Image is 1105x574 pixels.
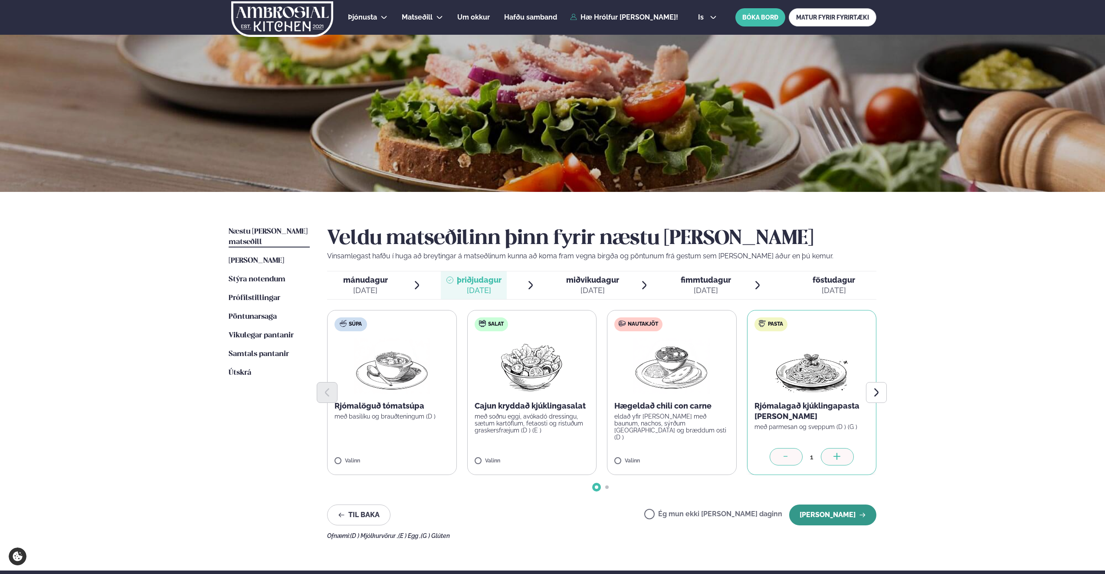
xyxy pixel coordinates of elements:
span: Um okkur [457,13,490,21]
div: [DATE] [681,285,731,296]
span: Vikulegar pantanir [229,332,294,339]
img: logo [230,1,334,37]
span: Pöntunarsaga [229,313,277,320]
span: mánudagur [343,275,388,284]
span: Salat [488,321,504,328]
button: Til baka [327,505,390,525]
img: Salad.png [493,338,570,394]
div: Ofnæmi: [327,532,876,539]
a: Hæ Hrólfur [PERSON_NAME]! [570,13,678,21]
img: Soup.png [354,338,430,394]
img: salad.svg [479,320,486,327]
span: Stýra notendum [229,276,285,283]
span: Hafðu samband [504,13,557,21]
span: þriðjudagur [457,275,502,284]
span: Þjónusta [348,13,377,21]
a: Pöntunarsaga [229,312,277,322]
span: (D ) Mjólkurvörur , [350,532,398,539]
a: Hafðu samband [504,12,557,23]
button: Previous slide [317,382,338,403]
span: Nautakjöt [628,321,658,328]
img: beef.svg [619,320,626,327]
span: Go to slide 2 [605,485,609,489]
span: Útskrá [229,369,251,376]
div: [DATE] [457,285,502,296]
img: Spagetti.png [774,338,850,394]
a: Cookie settings [9,548,26,565]
a: Prófílstillingar [229,293,280,303]
span: Súpa [349,321,362,328]
span: (E ) Egg , [398,532,421,539]
a: Stýra notendum [229,274,285,285]
span: Samtals pantanir [229,350,289,358]
div: [DATE] [813,285,855,296]
button: is [691,14,724,21]
p: með parmesan og sveppum (D ) (G ) [754,423,869,430]
span: fimmtudagur [681,275,731,284]
span: Prófílstillingar [229,294,280,302]
a: Um okkur [457,12,490,23]
span: Matseðill [402,13,433,21]
span: miðvikudagur [566,275,619,284]
a: Samtals pantanir [229,349,289,360]
span: is [698,14,706,21]
a: Þjónusta [348,12,377,23]
button: [PERSON_NAME] [789,505,876,525]
p: Cajun kryddað kjúklingasalat [475,401,590,411]
span: Næstu [PERSON_NAME] matseðill [229,228,308,246]
p: Rjómalagað kjúklingapasta [PERSON_NAME] [754,401,869,422]
a: [PERSON_NAME] [229,256,284,266]
div: [DATE] [343,285,388,296]
p: með basilíku og brauðteningum (D ) [334,413,449,420]
p: með soðnu eggi, avókadó dressingu, sætum kartöflum, fetaosti og ristuðum graskersfræjum (D ) (E ) [475,413,590,434]
img: pasta.svg [759,320,766,327]
p: eldað yfir [PERSON_NAME] með baunum, nachos, sýrðum [GEOGRAPHIC_DATA] og bræddum osti (D ) [614,413,729,441]
p: Vinsamlegast hafðu í huga að breytingar á matseðlinum kunna að koma fram vegna birgða og pöntunum... [327,251,876,261]
button: BÓKA BORÐ [735,8,785,26]
p: Rjómalöguð tómatsúpa [334,401,449,411]
span: föstudagur [813,275,855,284]
div: [DATE] [566,285,619,296]
span: [PERSON_NAME] [229,257,284,264]
a: Útskrá [229,368,251,378]
img: soup.svg [340,320,347,327]
a: MATUR FYRIR FYRIRTÆKI [789,8,876,26]
p: Hægeldað chili con carne [614,401,729,411]
div: 1 [803,452,821,462]
a: Matseðill [402,12,433,23]
a: Vikulegar pantanir [229,330,294,341]
img: Curry-Rice-Naan.png [633,338,710,394]
span: Go to slide 1 [595,485,598,489]
button: Next slide [866,382,887,403]
span: Pasta [768,321,783,328]
h2: Veldu matseðilinn þinn fyrir næstu [PERSON_NAME] [327,227,876,251]
span: (G ) Glúten [421,532,450,539]
a: Næstu [PERSON_NAME] matseðill [229,227,310,247]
